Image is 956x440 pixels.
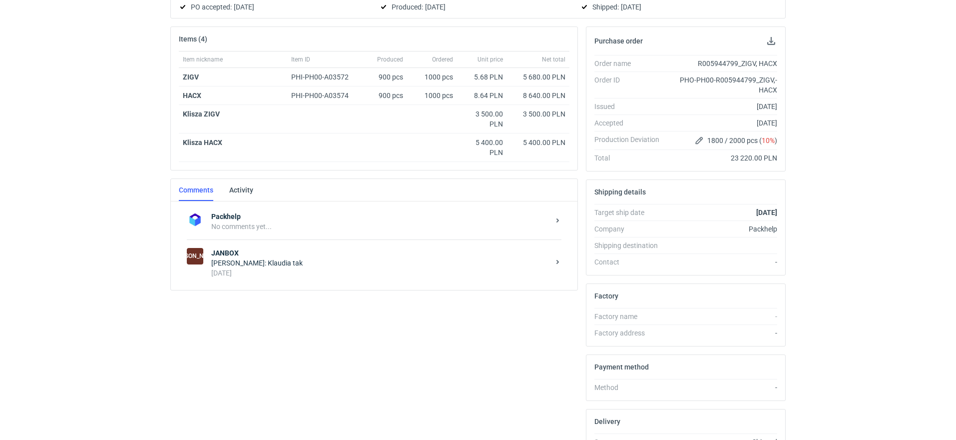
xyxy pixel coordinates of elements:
[291,90,358,100] div: PHI-PH00-A03574
[594,75,667,95] div: Order ID
[594,134,667,146] div: Production Deviation
[432,55,453,63] span: Ordered
[461,72,503,82] div: 5.68 PLN
[291,72,358,82] div: PHI-PH00-A03572
[756,208,777,216] strong: [DATE]
[211,248,549,258] strong: JANBOX
[594,188,646,196] h2: Shipping details
[183,138,222,146] strong: Klisza HACX
[762,136,775,144] span: 10%
[234,1,254,13] span: [DATE]
[594,328,667,338] div: Factory address
[183,110,220,118] strong: Klisza ZIGV
[511,72,565,82] div: 5 680.00 PLN
[667,75,777,95] div: PHO-PH00-R005944799_ZIGV,-HACX
[407,68,457,86] div: 1000 pcs
[594,118,667,128] div: Accepted
[511,90,565,100] div: 8 640.00 PLN
[693,134,705,146] button: Edit production Deviation
[667,328,777,338] div: -
[594,311,667,321] div: Factory name
[667,118,777,128] div: [DATE]
[291,55,310,63] span: Item ID
[362,86,407,105] div: 900 pcs
[667,382,777,392] div: -
[594,224,667,234] div: Company
[594,257,667,267] div: Contact
[380,1,576,13] div: Produced:
[407,86,457,105] div: 1000 pcs
[542,55,565,63] span: Net total
[594,207,667,217] div: Target ship date
[707,135,777,145] span: 1800 / 2000 pcs ( )
[211,268,549,278] div: [DATE]
[594,37,643,45] h2: Purchase order
[667,311,777,321] div: -
[187,248,203,264] figcaption: [PERSON_NAME]
[425,1,446,13] span: [DATE]
[621,1,641,13] span: [DATE]
[461,109,503,129] div: 3 500.00 PLN
[183,91,201,99] a: HACX
[594,292,618,300] h2: Factory
[461,137,503,157] div: 5 400.00 PLN
[187,211,203,228] img: Packhelp
[667,224,777,234] div: Packhelp
[667,101,777,111] div: [DATE]
[461,90,503,100] div: 8.64 PLN
[594,101,667,111] div: Issued
[594,382,667,392] div: Method
[765,35,777,47] button: Download PO
[187,248,203,264] div: JANBOX
[179,1,376,13] div: PO accepted:
[183,73,199,81] a: ZIGV
[211,258,549,268] div: [PERSON_NAME]: Klaudia tak
[229,179,253,201] a: Activity
[594,240,667,250] div: Shipping destination
[183,55,223,63] span: Item nickname
[179,35,207,43] h2: Items (4)
[667,153,777,163] div: 23 220.00 PLN
[377,55,403,63] span: Produced
[511,109,565,119] div: 3 500.00 PLN
[594,363,649,371] h2: Payment method
[478,55,503,63] span: Unit price
[594,417,620,425] h2: Delivery
[667,58,777,68] div: R005944799_ZIGV, HACX
[667,257,777,267] div: -
[179,179,213,201] a: Comments
[211,211,549,221] strong: Packhelp
[594,153,667,163] div: Total
[211,221,549,231] div: No comments yet...
[594,58,667,68] div: Order name
[580,1,777,13] div: Shipped:
[362,68,407,86] div: 900 pcs
[511,137,565,147] div: 5 400.00 PLN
